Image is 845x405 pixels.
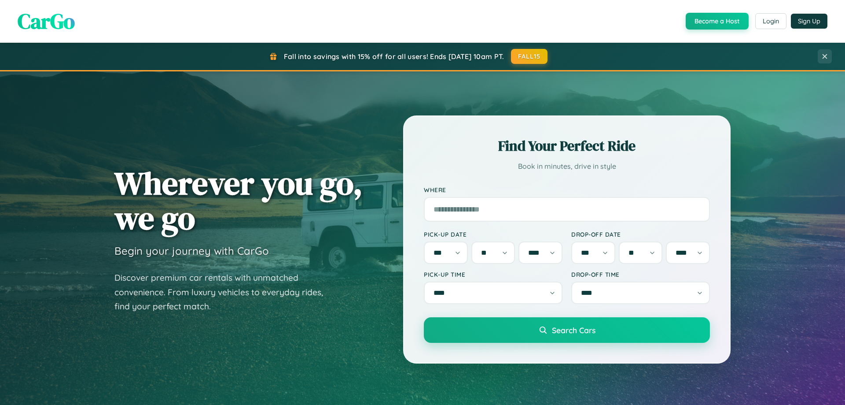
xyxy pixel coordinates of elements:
label: Pick-up Date [424,230,562,238]
p: Book in minutes, drive in style [424,160,710,173]
span: CarGo [18,7,75,36]
label: Drop-off Date [571,230,710,238]
label: Where [424,186,710,193]
label: Pick-up Time [424,271,562,278]
span: Fall into savings with 15% off for all users! Ends [DATE] 10am PT. [284,52,504,61]
span: Search Cars [552,325,595,335]
label: Drop-off Time [571,271,710,278]
button: Become a Host [686,13,749,30]
p: Discover premium car rentals with unmatched convenience. From luxury vehicles to everyday rides, ... [114,271,334,314]
h2: Find Your Perfect Ride [424,136,710,156]
button: FALL15 [511,49,548,64]
h1: Wherever you go, we go [114,166,363,235]
button: Search Cars [424,317,710,343]
h3: Begin your journey with CarGo [114,244,269,257]
button: Sign Up [791,14,827,29]
button: Login [755,13,786,29]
